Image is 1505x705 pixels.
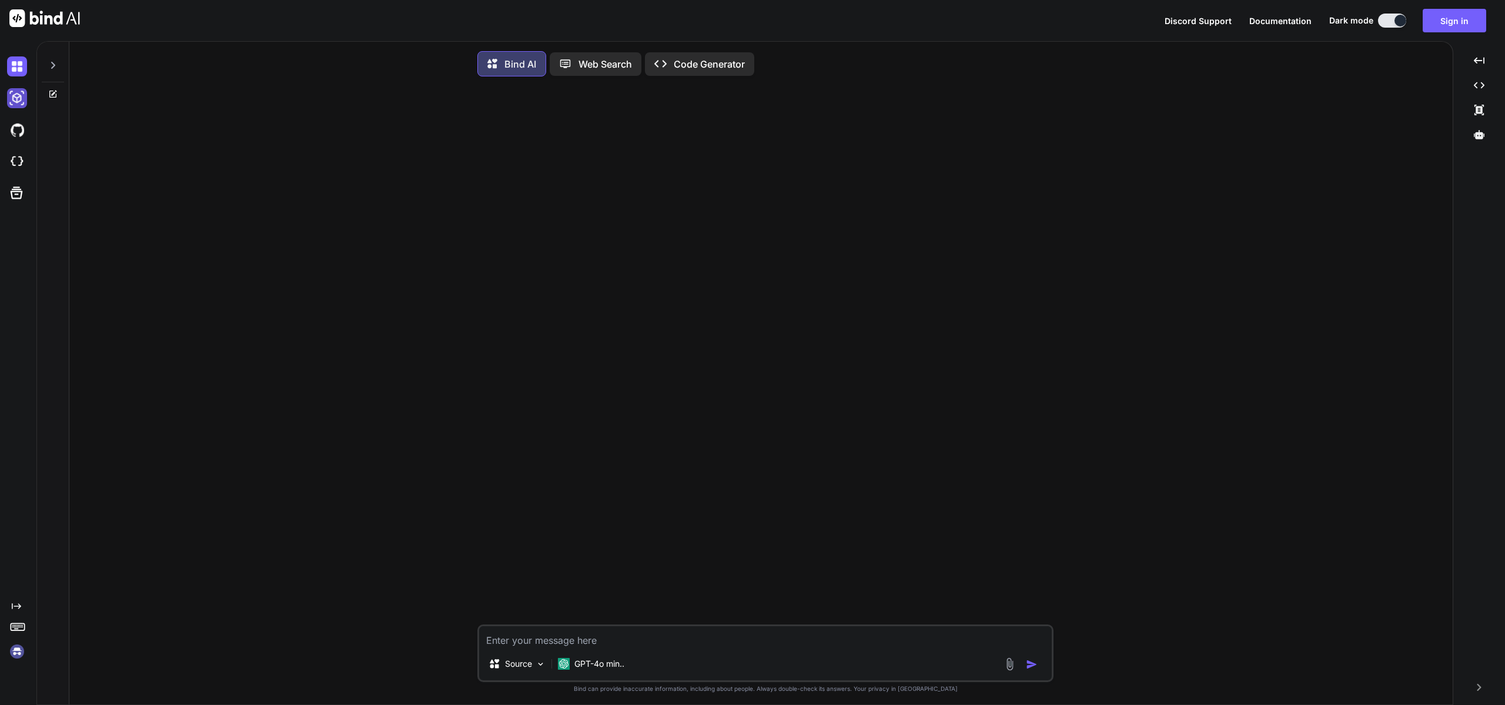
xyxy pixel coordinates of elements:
p: Bind AI [504,57,536,71]
img: darkChat [7,56,27,76]
p: Web Search [578,57,632,71]
img: cloudideIcon [7,152,27,172]
img: Bind AI [9,9,80,27]
span: Documentation [1249,16,1312,26]
p: GPT-4o min.. [574,658,624,670]
p: Code Generator [674,57,745,71]
img: icon [1026,659,1038,670]
button: Sign in [1423,9,1486,32]
button: Documentation [1249,15,1312,27]
img: attachment [1003,657,1016,671]
img: GPT-4o mini [558,658,570,670]
p: Bind can provide inaccurate information, including about people. Always double-check its answers.... [477,684,1053,693]
p: Source [505,658,532,670]
span: Dark mode [1329,15,1373,26]
img: darkAi-studio [7,88,27,108]
img: Pick Models [536,659,546,669]
button: Discord Support [1165,15,1232,27]
img: githubDark [7,120,27,140]
span: Discord Support [1165,16,1232,26]
img: signin [7,641,27,661]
